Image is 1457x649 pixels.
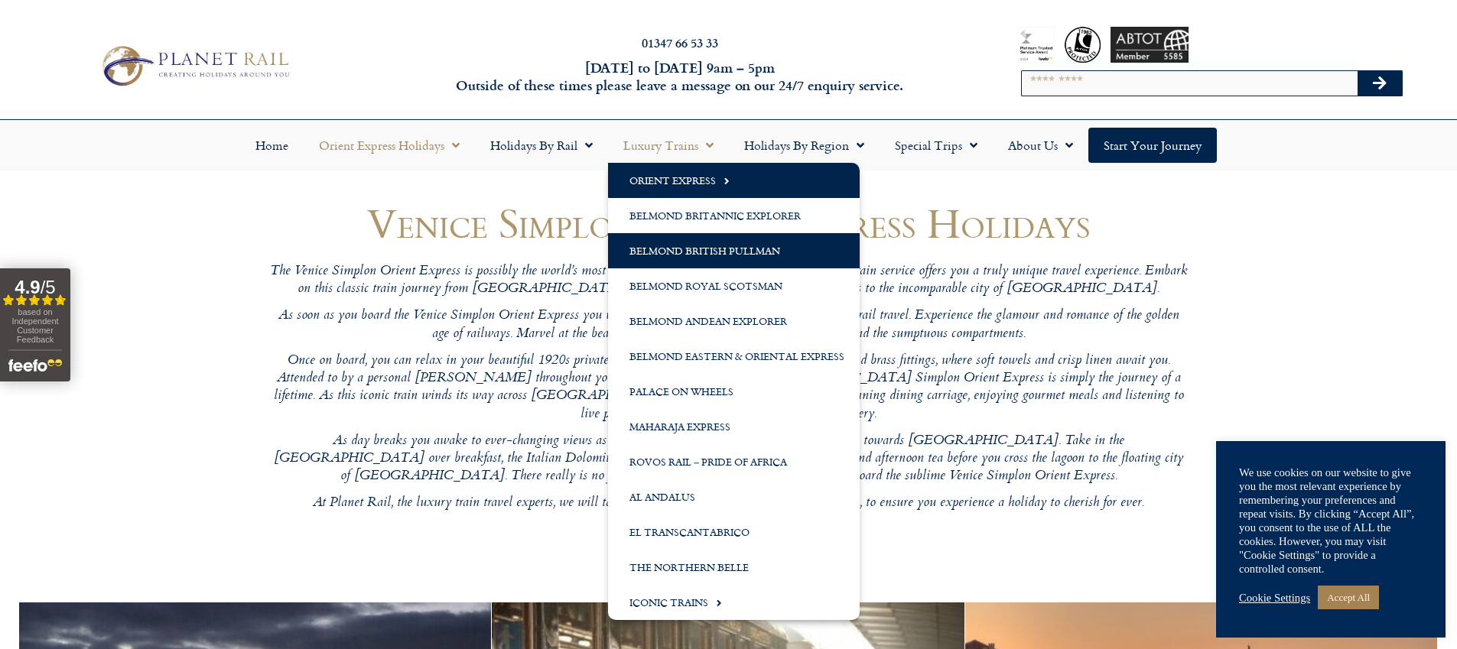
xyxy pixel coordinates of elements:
[608,233,860,268] a: Belmond British Pullman
[8,128,1449,163] nav: Menu
[270,263,1188,299] p: The Venice Simplon Orient Express is possibly the world’s most iconic luxury railway journey. Thi...
[729,128,880,163] a: Holidays by Region
[608,163,860,198] a: Orient Express
[608,444,860,479] a: Rovos Rail – Pride of Africa
[608,409,860,444] a: Maharaja Express
[608,163,860,620] ul: Luxury Trains
[270,307,1188,343] p: As soon as you board the Venice Simplon Orient Express you will step back in time to a bygone era...
[608,514,860,550] a: El Transcantabrico
[1239,591,1310,605] a: Cookie Settings
[240,128,304,163] a: Home
[270,352,1188,423] p: Once on board, you can relax in your beautiful 1920s private compartment, complete with wood-pane...
[880,128,993,163] a: Special Trips
[608,303,860,339] a: Belmond Andean Explorer
[608,550,860,585] a: The Northern Belle
[608,585,860,620] a: Iconic Trains
[608,479,860,514] a: Al Andalus
[1088,128,1217,163] a: Start your Journey
[270,200,1188,245] h1: Venice Simplon Orient Express Holidays
[270,433,1188,486] p: As day breaks you awake to ever-changing views as you travel through [GEOGRAPHIC_DATA] towards [G...
[608,198,860,233] a: Belmond Britannic Explorer
[608,128,729,163] a: Luxury Trains
[608,339,860,374] a: Belmond Eastern & Oriental Express
[1318,586,1379,609] a: Accept All
[270,495,1188,512] p: At Planet Rail, the luxury train travel experts, we will tailor every aspect of your trip from st...
[1358,71,1402,96] button: Search
[94,41,294,90] img: Planet Rail Train Holidays Logo
[608,268,860,303] a: Belmond Royal Scotsman
[993,128,1088,163] a: About Us
[608,374,860,409] a: Palace on Wheels
[642,34,718,51] a: 01347 66 53 33
[1239,466,1423,576] div: We use cookies on our website to give you the most relevant experience by remembering your prefer...
[475,128,608,163] a: Holidays by Rail
[392,59,968,95] h6: [DATE] to [DATE] 9am – 5pm Outside of these times please leave a message on our 24/7 enquiry serv...
[304,128,475,163] a: Orient Express Holidays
